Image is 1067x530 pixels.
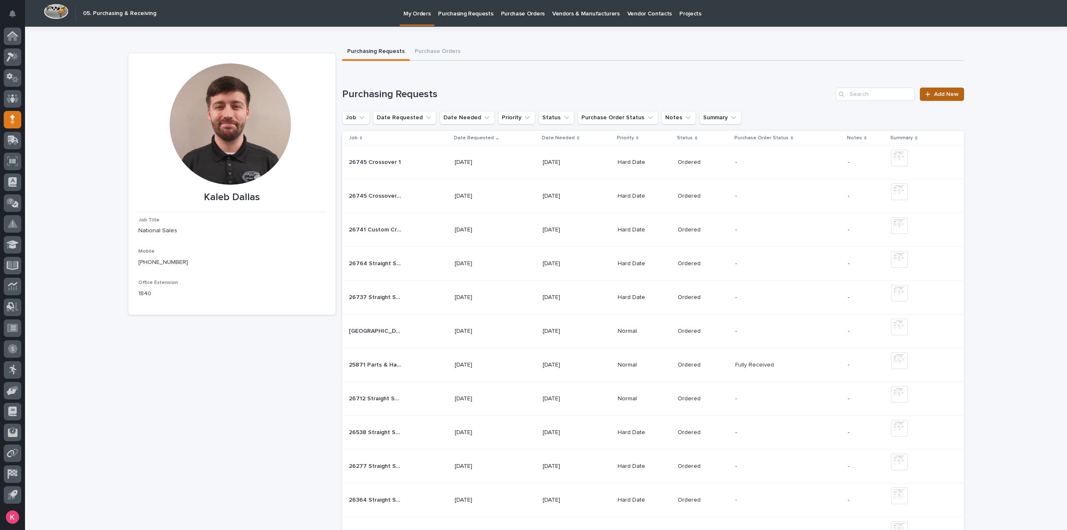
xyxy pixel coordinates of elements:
[543,193,595,200] p: [DATE]
[498,111,535,124] button: Priority
[373,111,436,124] button: Date Requested
[848,362,884,369] p: -
[410,43,466,61] button: Purchase Orders
[342,382,964,416] tr: 26712 Straight Stair26712 Straight Stair [DATE][DATE]NormalOrdered-- -
[735,157,739,166] p: -
[543,328,595,335] p: [DATE]
[618,226,670,234] p: Hard Date
[699,111,741,124] button: Summary
[349,225,403,234] p: 26741 Custom Crossover
[342,179,964,213] tr: 26745 Crossover 226745 Crossover 2 [DATE][DATE]Hard DateOrdered-- -
[455,497,507,504] p: [DATE]
[44,4,68,19] img: Workspace Logo
[349,157,403,166] p: 26745 Crossover 1
[678,193,728,200] p: Ordered
[342,450,964,483] tr: 26277 Straight Stair26277 Straight Stair [DATE][DATE]Hard DateOrdered-- -
[678,497,728,504] p: Ordered
[455,395,507,402] p: [DATE]
[455,294,507,301] p: [DATE]
[455,362,507,369] p: [DATE]
[618,260,670,267] p: Hard Date
[848,395,884,402] p: -
[543,429,595,436] p: [DATE]
[455,429,507,436] p: [DATE]
[617,133,634,143] p: Priority
[618,429,670,436] p: Hard Date
[678,463,728,470] p: Ordered
[578,111,658,124] button: Purchase Order Status
[10,10,21,23] div: Notifications
[342,213,964,247] tr: 26741 Custom Crossover26741 Custom Crossover [DATE][DATE]Hard DateOrdered-- -
[678,260,728,267] p: Ordered
[735,360,776,369] p: Fully Received
[455,328,507,335] p: [DATE]
[735,394,739,402] p: -
[543,362,595,369] p: [DATE]
[848,294,884,301] p: -
[349,394,403,402] p: 26712 Straight Stair
[618,463,670,470] p: Hard Date
[543,159,595,166] p: [DATE]
[735,495,739,504] p: -
[349,495,403,504] p: 26364 Straight Stair Radius Landing
[455,159,507,166] p: [DATE]
[848,463,884,470] p: -
[678,294,728,301] p: Ordered
[4,5,21,23] button: Notifications
[455,260,507,267] p: [DATE]
[847,133,862,143] p: Notes
[349,427,403,436] p: 26538 Straight Stair
[349,191,403,200] p: 26745 Crossover 2
[734,133,789,143] p: Purchase Order Status
[138,226,326,235] p: National Sales
[618,159,670,166] p: Hard Date
[349,292,403,301] p: 26737 Straight Stair
[848,328,884,335] p: -
[349,259,403,267] p: 26764 Straight Stair
[342,88,833,100] h1: Purchasing Requests
[678,328,728,335] p: Ordered
[920,88,964,101] a: Add New
[543,497,595,504] p: [DATE]
[735,292,739,301] p: -
[890,133,913,143] p: Summary
[454,133,494,143] p: Date Requested
[342,348,964,382] tr: 25871 Parts & Hardware25871 Parts & Hardware [DATE][DATE]NormalOrderedFully ReceivedFully Received -
[542,133,575,143] p: Date Needed
[848,159,884,166] p: -
[138,289,326,298] p: 1840
[735,191,739,200] p: -
[539,111,574,124] button: Status
[836,88,915,101] input: Search
[848,226,884,234] p: -
[455,193,507,200] p: [DATE]
[618,395,670,402] p: Normal
[138,218,160,223] span: Job Title
[735,461,739,470] p: -
[543,260,595,267] p: [DATE]
[543,395,595,402] p: [DATE]
[342,281,964,314] tr: 26737 Straight Stair26737 Straight Stair [DATE][DATE]Hard DateOrdered-- -
[138,259,188,265] a: [PHONE_NUMBER]
[349,461,403,470] p: 26277 Straight Stair
[678,159,728,166] p: Ordered
[678,429,728,436] p: Ordered
[4,508,21,526] button: users-avatar
[349,133,358,143] p: Job
[543,463,595,470] p: [DATE]
[342,416,964,450] tr: 26538 Straight Stair26538 Straight Stair [DATE][DATE]Hard DateOrdered-- -
[618,193,670,200] p: Hard Date
[138,191,326,203] p: Kaleb Dallas
[349,360,403,369] p: 25871 Parts & Hardware
[342,314,964,348] tr: [GEOGRAPHIC_DATA][GEOGRAPHIC_DATA] [DATE][DATE]NormalOrdered-- -
[349,326,403,335] p: [GEOGRAPHIC_DATA]
[678,226,728,234] p: Ordered
[848,193,884,200] p: -
[848,429,884,436] p: -
[618,362,670,369] p: Normal
[342,483,964,517] tr: 26364 Straight Stair Radius Landing26364 Straight Stair Radius Landing [DATE][DATE]Hard DateOrder...
[848,260,884,267] p: -
[342,111,370,124] button: Job
[342,43,410,61] button: Purchasing Requests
